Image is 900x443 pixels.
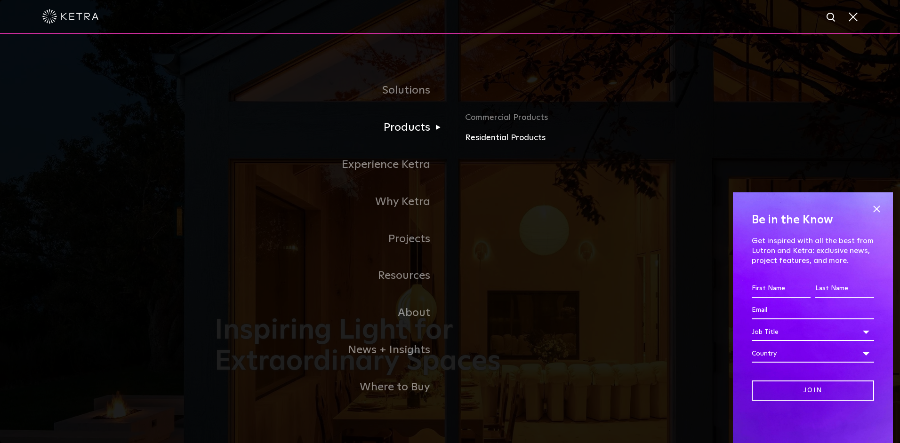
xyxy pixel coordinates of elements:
[752,211,874,229] h4: Be in the Know
[752,280,811,298] input: First Name
[215,332,450,369] a: News + Insights
[215,221,450,258] a: Projects
[42,9,99,24] img: ketra-logo-2019-white
[215,72,685,405] div: Navigation Menu
[752,380,874,401] input: Join
[215,72,450,109] a: Solutions
[752,301,874,319] input: Email
[826,12,837,24] img: search icon
[465,131,685,145] a: Residential Products
[215,369,450,406] a: Where to Buy
[215,183,450,221] a: Why Ketra
[752,236,874,265] p: Get inspired with all the best from Lutron and Ketra: exclusive news, project features, and more.
[752,323,874,341] div: Job Title
[215,294,450,332] a: About
[815,280,874,298] input: Last Name
[465,111,685,131] a: Commercial Products
[215,109,450,146] a: Products
[215,257,450,294] a: Resources
[752,345,874,363] div: Country
[215,146,450,183] a: Experience Ketra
